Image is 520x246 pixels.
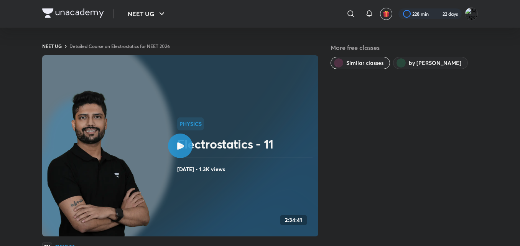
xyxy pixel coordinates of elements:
img: streak [433,10,441,18]
button: Similar classes [331,57,390,69]
a: Company Logo [42,8,104,20]
span: by Prateek Jain [409,59,461,67]
span: Similar classes [346,59,383,67]
a: NEET UG [42,43,62,49]
img: Company Logo [42,8,104,18]
h5: More free classes [331,43,478,52]
h2: Electrostatics - 11 [177,136,315,152]
button: by Prateek Jain [393,57,468,69]
button: avatar [380,8,392,20]
img: avatar [383,10,390,17]
button: NEET UG [123,6,171,21]
h4: 2:34:41 [285,217,302,223]
h4: [DATE] • 1.3K views [177,164,315,174]
img: MESSI [465,7,478,20]
a: Detailed Course on Electrostatics for NEET 2026 [69,43,170,49]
